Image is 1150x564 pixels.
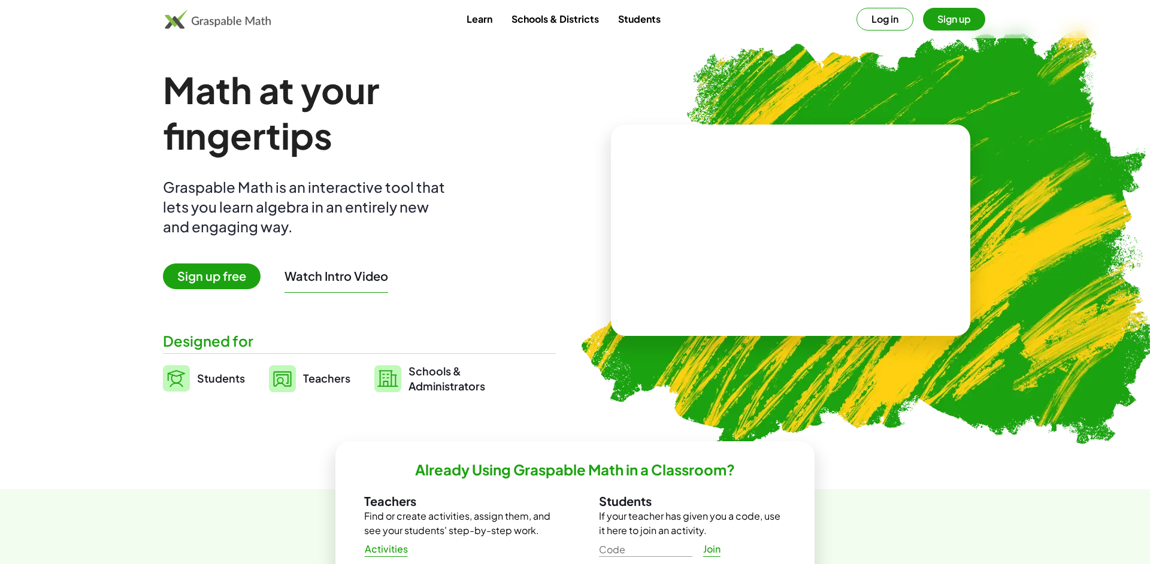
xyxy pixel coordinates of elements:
[599,509,786,538] p: If your teacher has given you a code, use it here to join an activity.
[269,363,350,393] a: Teachers
[163,177,450,236] div: Graspable Math is an interactive tool that lets you learn algebra in an entirely new and engaging...
[364,543,408,556] span: Activities
[701,186,880,275] video: What is this? This is dynamic math notation. Dynamic math notation plays a central role in how Gr...
[163,365,190,392] img: svg%3e
[609,8,670,30] a: Students
[355,538,417,560] a: Activities
[163,67,544,158] h1: Math at your fingertips
[502,8,609,30] a: Schools & Districts
[374,363,485,393] a: Schools &Administrators
[364,509,551,538] p: Find or create activities, assign them, and see your students' step-by-step work.
[163,331,556,351] div: Designed for
[364,493,551,509] h3: Teachers
[923,8,985,31] button: Sign up
[408,363,485,393] span: Schools & Administrators
[269,365,296,392] img: svg%3e
[415,460,735,479] h2: Already Using Graspable Math in a Classroom?
[857,8,913,31] button: Log in
[703,543,721,556] span: Join
[303,371,350,385] span: Teachers
[599,493,786,509] h3: Students
[374,365,401,392] img: svg%3e
[285,268,388,284] button: Watch Intro Video
[457,8,502,30] a: Learn
[163,263,261,289] span: Sign up free
[692,538,731,560] a: Join
[163,363,245,393] a: Students
[197,371,245,385] span: Students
